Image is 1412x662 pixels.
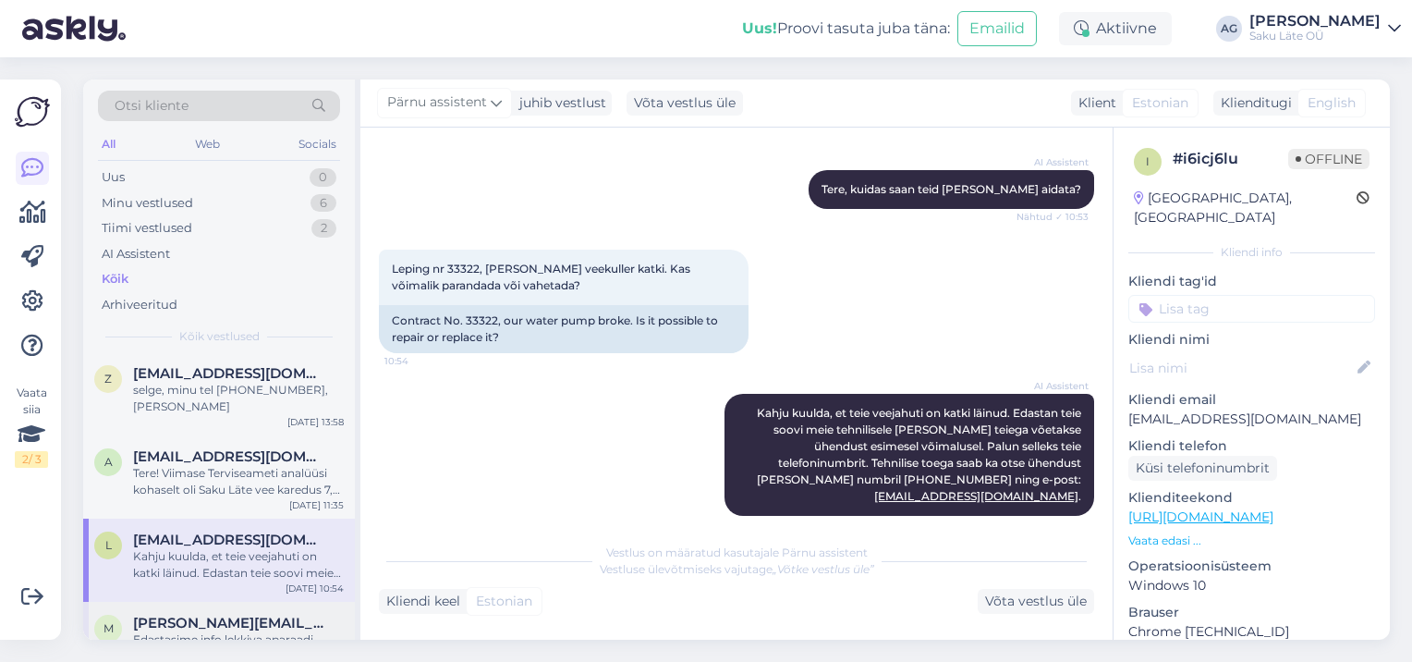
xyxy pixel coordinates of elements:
div: Võta vestlus üle [627,91,743,116]
span: English [1308,93,1356,113]
div: Kliendi keel [379,592,460,611]
div: Kliendi info [1128,244,1375,261]
p: Klienditeekond [1128,488,1375,508]
a: [PERSON_NAME]Saku Läte OÜ [1249,14,1401,43]
i: „Võtke vestlus üle” [773,562,874,576]
p: Kliendi email [1128,390,1375,410]
div: Klient [1071,93,1116,113]
div: Klienditugi [1213,93,1292,113]
div: 6 [310,194,336,213]
div: 2 [311,219,336,238]
a: [URL][DOMAIN_NAME] [1128,509,1273,525]
span: z [104,372,112,386]
p: Kliendi telefon [1128,436,1375,456]
div: [GEOGRAPHIC_DATA], [GEOGRAPHIC_DATA] [1134,189,1357,227]
span: l [105,538,112,552]
span: Vestluse ülevõtmiseks vajutage [600,562,874,576]
div: Küsi telefoninumbrit [1128,456,1277,481]
span: ako.randmaa@mapri.eu [133,448,325,465]
span: a [104,455,113,469]
button: Emailid [957,11,1037,46]
span: Otsi kliente [115,96,189,116]
p: Vaata edasi ... [1128,533,1375,549]
a: [EMAIL_ADDRESS][DOMAIN_NAME] [874,489,1078,503]
div: Kõik [102,270,128,288]
span: Pärnu assistent [387,92,487,113]
div: Minu vestlused [102,194,193,213]
div: Aktiivne [1059,12,1172,45]
span: Leping nr 33322, [PERSON_NAME] veekuller katki. Kas võimalik parandada või vahetada? [392,262,693,292]
span: AI Assistent [1019,379,1089,393]
div: [PERSON_NAME] [1249,14,1381,29]
div: Võta vestlus üle [978,589,1094,614]
span: Vestlus on määratud kasutajale Pärnu assistent [606,546,868,559]
div: Proovi tasuta juba täna: [742,18,950,40]
b: Uus! [742,19,777,37]
span: ladu@agio.ee [133,532,325,548]
div: Web [191,132,224,156]
span: Nähtud ✓ 10:53 [1016,210,1089,224]
input: Lisa nimi [1129,358,1354,378]
img: Askly Logo [15,94,50,129]
div: Arhiveeritud [102,296,177,314]
div: 2 / 3 [15,451,48,468]
p: Kliendi tag'id [1128,272,1375,291]
p: Chrome [TECHNICAL_ID] [1128,622,1375,642]
div: selge, minu tel [PHONE_NUMBER], [PERSON_NAME] [133,382,344,415]
div: Socials [295,132,340,156]
div: Uus [102,168,125,187]
div: Tere! Viimase Terviseameti analüüsi kohaselt oli Saku Läte vee karedus 7,4 ehk keskmiselt kare. [133,465,344,498]
p: [EMAIL_ADDRESS][DOMAIN_NAME] [1128,410,1375,429]
div: AI Assistent [102,245,170,264]
input: Lisa tag [1128,295,1375,323]
span: m [103,621,114,635]
span: Estonian [476,592,532,611]
span: marek@bestit.ee [133,615,325,631]
span: zoja.tint@gmail.com [133,365,325,382]
div: Contract No. 33322, our water pump broke. Is it possible to repair or replace it? [379,305,749,353]
p: Windows 10 [1128,576,1375,595]
div: Kahju kuulda, et teie veejahuti on katki läinud. Edastan teie soovi meie tehnilisele [PERSON_NAME... [133,548,344,582]
span: Kahju kuulda, et teie veejahuti on katki läinud. Edastan teie soovi meie tehnilisele [PERSON_NAME... [757,406,1084,503]
span: i [1146,154,1150,168]
div: All [98,132,119,156]
div: Vaata siia [15,385,48,468]
span: Kõik vestlused [179,328,260,345]
p: Kliendi nimi [1128,330,1375,349]
p: Operatsioonisüsteem [1128,557,1375,576]
div: Saku Läte OÜ [1249,29,1381,43]
div: 0 [310,168,336,187]
div: Tiimi vestlused [102,219,192,238]
span: 10:54 [384,354,454,368]
span: Estonian [1132,93,1188,113]
div: AG [1216,16,1242,42]
div: [DATE] 11:35 [289,498,344,512]
span: AI Assistent [1019,155,1089,169]
span: Offline [1288,149,1369,169]
div: [DATE] 10:54 [286,582,344,595]
div: juhib vestlust [512,93,606,113]
p: Brauser [1128,603,1375,622]
div: [DATE] 13:58 [287,415,344,429]
div: # i6icj6lu [1173,148,1288,170]
span: Tere, kuidas saan teid [PERSON_NAME] aidata? [822,182,1081,196]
